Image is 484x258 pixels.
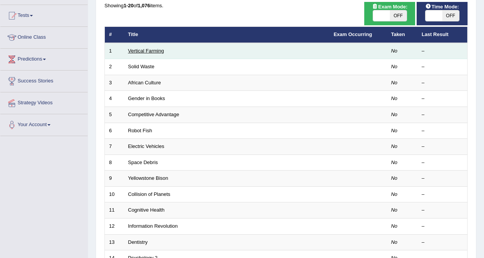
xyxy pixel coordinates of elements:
[104,2,468,9] div: Showing of items.
[128,64,155,69] a: Solid Waste
[0,27,88,46] a: Online Class
[124,3,134,8] b: 1-20
[391,207,398,213] em: No
[128,48,164,54] a: Vertical Farming
[422,175,463,182] div: –
[391,48,398,54] em: No
[422,111,463,118] div: –
[105,139,124,155] td: 7
[390,10,407,21] span: OFF
[422,207,463,214] div: –
[391,112,398,117] em: No
[422,159,463,166] div: –
[0,49,88,68] a: Predictions
[391,128,398,133] em: No
[422,3,462,11] span: Time Mode:
[105,59,124,75] td: 2
[391,64,398,69] em: No
[0,92,88,112] a: Strategy Videos
[422,79,463,87] div: –
[105,75,124,91] td: 3
[391,239,398,245] em: No
[105,91,124,107] td: 4
[442,10,459,21] span: OFF
[422,143,463,150] div: –
[105,107,124,123] td: 5
[128,239,148,245] a: Dentistry
[0,114,88,133] a: Your Account
[334,31,372,37] a: Exam Occurring
[422,127,463,135] div: –
[128,80,161,85] a: African Culture
[105,154,124,171] td: 8
[422,223,463,230] div: –
[128,223,178,229] a: Information Revolution
[128,159,158,165] a: Space Debris
[391,223,398,229] em: No
[105,202,124,219] td: 11
[391,159,398,165] em: No
[391,175,398,181] em: No
[105,171,124,187] td: 9
[105,218,124,234] td: 12
[422,95,463,102] div: –
[391,95,398,101] em: No
[105,123,124,139] td: 6
[128,143,165,149] a: Electric Vehicles
[105,186,124,202] td: 10
[128,191,171,197] a: Collision of Planets
[391,143,398,149] em: No
[128,175,168,181] a: Yellowstone Bison
[369,3,411,11] span: Exam Mode:
[128,95,165,101] a: Gender in Books
[422,48,463,55] div: –
[364,2,415,25] div: Show exams occurring in exams
[0,71,88,90] a: Success Stories
[422,63,463,71] div: –
[105,43,124,59] td: 1
[422,191,463,198] div: –
[391,80,398,85] em: No
[387,27,417,43] th: Taken
[417,27,468,43] th: Last Result
[391,191,398,197] em: No
[105,27,124,43] th: #
[128,207,165,213] a: Cognitive Health
[105,234,124,250] td: 13
[0,5,88,24] a: Tests
[138,3,150,8] b: 1,076
[124,27,329,43] th: Title
[128,112,179,117] a: Competitive Advantage
[422,239,463,246] div: –
[128,128,152,133] a: Robot Fish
